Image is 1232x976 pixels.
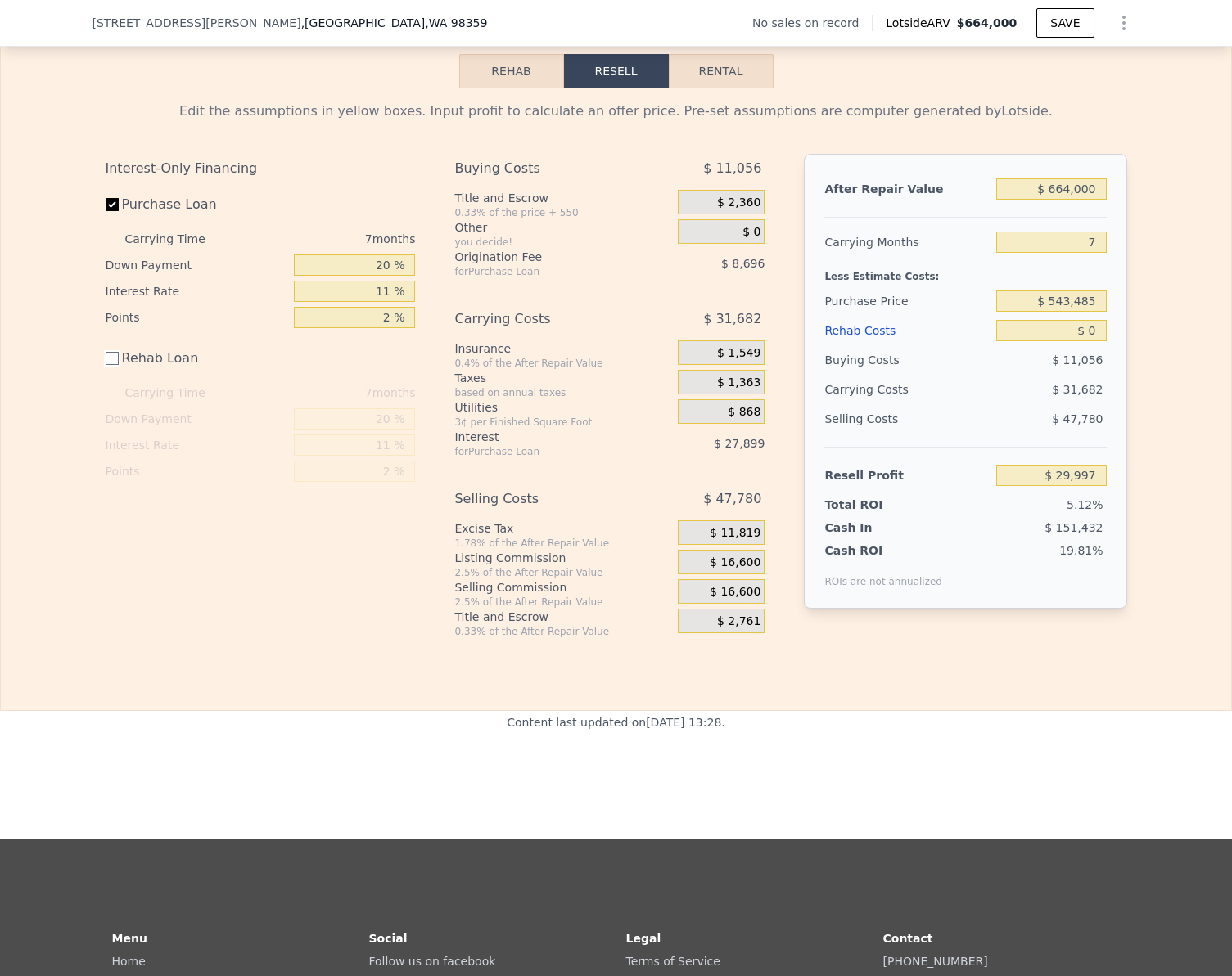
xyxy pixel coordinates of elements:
[454,520,671,537] div: Excise Tax
[106,432,288,458] div: Interest Rate
[1052,383,1103,396] span: $ 31,682
[454,206,671,219] div: 0.33% of the price + 550
[459,54,564,88] button: Rehab
[824,227,990,257] div: Carrying Months
[454,537,671,550] div: 1.78% of the After Repair Value
[106,304,288,331] div: Points
[238,226,416,252] div: 7 months
[301,15,488,31] span: , [GEOGRAPHIC_DATA]
[454,609,671,625] div: Title and Escrow
[1108,7,1140,39] button: Show Options
[883,955,988,968] a: [PHONE_NUMBER]
[454,484,637,514] div: Selling Costs
[717,346,760,361] span: $ 1,549
[454,154,637,183] div: Buying Costs
[728,405,760,420] span: $ 868
[106,344,288,373] label: Rehab Loan
[717,196,760,210] span: $ 2,360
[112,955,146,968] a: Home
[824,375,927,404] div: Carrying Costs
[626,932,661,945] strong: Legal
[454,249,637,265] div: Origination Fee
[669,54,774,88] button: Rental
[1036,8,1094,38] button: SAVE
[824,461,990,490] div: Resell Profit
[454,566,671,579] div: 2.5% of the After Repair Value
[1067,498,1103,511] span: 5.12%
[106,252,288,278] div: Down Payment
[454,219,671,236] div: Other
[106,101,1127,121] div: Edit the assumptions in yellow boxes. Input profit to calculate an offer price. Pre-set assumptio...
[112,932,147,945] strong: Menu
[106,190,288,219] label: Purchase Loan
[425,16,487,29] span: , WA 98359
[742,225,760,240] span: $ 0
[626,955,720,968] a: Terms of Service
[714,437,765,450] span: $ 27,899
[710,526,760,541] span: $ 11,819
[703,484,761,514] span: $ 47,780
[454,445,637,458] div: for Purchase Loan
[106,198,119,211] input: Purchase Loan
[454,429,637,445] div: Interest
[824,542,942,559] div: Cash ROI
[1052,353,1103,367] span: $ 11,056
[454,550,671,566] div: Listing Commission
[454,236,671,249] div: you decide!
[454,579,671,596] div: Selling Commission
[106,278,288,304] div: Interest Rate
[369,932,408,945] strong: Social
[93,15,301,31] span: [STREET_ADDRESS][PERSON_NAME]
[710,585,760,600] span: $ 16,600
[824,559,942,588] div: ROIs are not annualized
[1052,412,1103,425] span: $ 47,780
[454,357,671,370] div: 0.4% of the After Repair Value
[1045,521,1103,534] span: $ 151,432
[454,596,671,609] div: 2.5% of the After Repair Value
[717,376,760,390] span: $ 1,363
[824,519,927,536] div: Cash In
[106,352,119,365] input: Rehab Loan
[125,226,232,252] div: Carrying Time
[125,380,232,406] div: Carrying Time
[824,316,990,345] div: Rehab Costs
[703,154,761,183] span: $ 11,056
[717,614,760,629] span: $ 2,761
[752,15,872,31] div: No sales on record
[824,257,1106,286] div: Less Estimate Costs:
[957,16,1018,29] span: $664,000
[564,54,669,88] button: Resell
[454,370,671,386] div: Taxes
[238,380,416,406] div: 7 months
[454,386,671,399] div: based on annual taxes
[454,304,637,334] div: Carrying Costs
[507,711,725,806] div: Content last updated on [DATE] 13:28 .
[886,15,956,31] span: Lotside ARV
[824,174,990,204] div: After Repair Value
[454,416,671,429] div: 3¢ per Finished Square Foot
[454,190,671,206] div: Title and Escrow
[1059,544,1103,557] span: 19.81%
[710,555,760,570] span: $ 16,600
[369,955,496,968] a: Follow us on facebook
[454,340,671,357] div: Insurance
[703,304,761,334] span: $ 31,682
[824,345,990,375] div: Buying Costs
[106,458,288,484] div: Points
[824,286,990,316] div: Purchase Price
[824,404,990,434] div: Selling Costs
[824,497,927,513] div: Total ROI
[454,399,671,416] div: Utilities
[106,406,288,432] div: Down Payment
[883,932,933,945] strong: Contact
[721,257,765,270] span: $ 8,696
[454,625,671,638] div: 0.33% of the After Repair Value
[454,265,637,278] div: for Purchase Loan
[106,154,416,183] div: Interest-Only Financing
